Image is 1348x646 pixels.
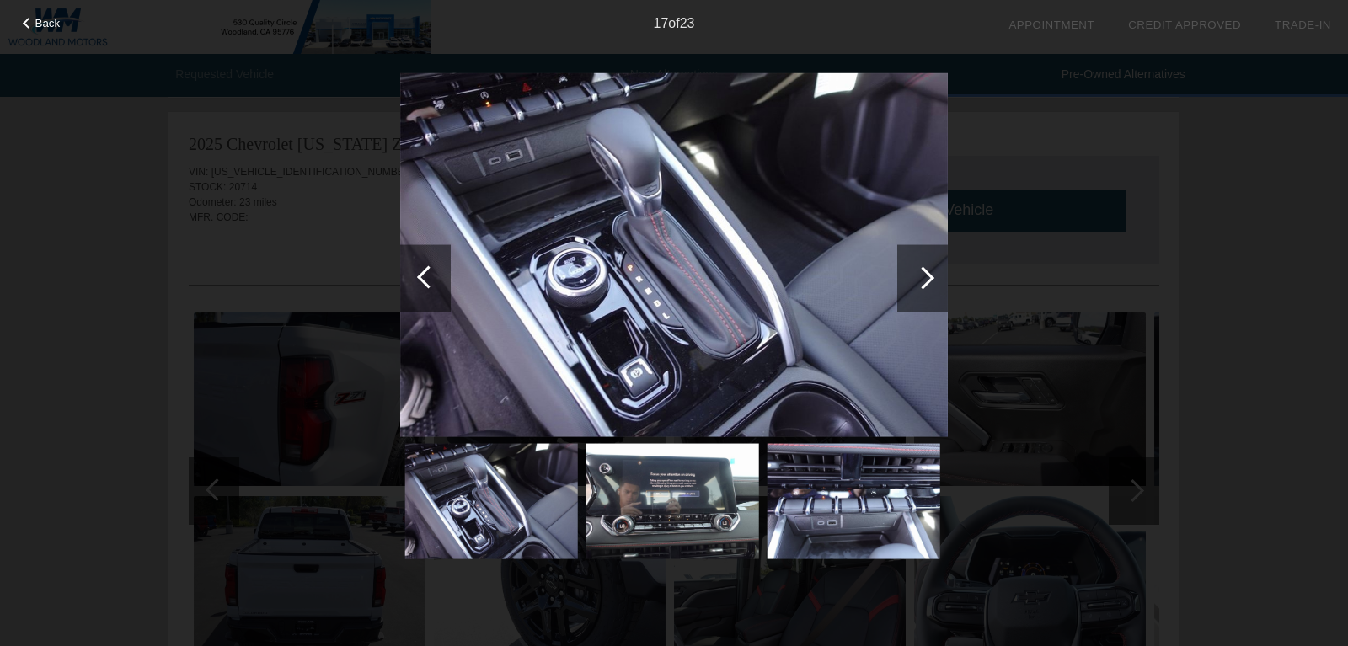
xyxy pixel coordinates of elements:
a: Trade-In [1275,19,1331,31]
a: Appointment [1008,19,1094,31]
img: 797a00c6c49007b57b141e31f4d7a98b.jpg [586,444,759,559]
span: 23 [680,16,695,30]
span: 17 [654,16,669,30]
span: Back [35,17,61,29]
img: ec680fe7eacc803aceffcb90d841315a.jpg [768,444,940,559]
img: 0d9ae7c6368dccb38098ba58b2eb8147.jpg [405,444,578,559]
a: Credit Approved [1128,19,1241,31]
img: 0d9ae7c6368dccb38098ba58b2eb8147.jpg [400,72,948,437]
